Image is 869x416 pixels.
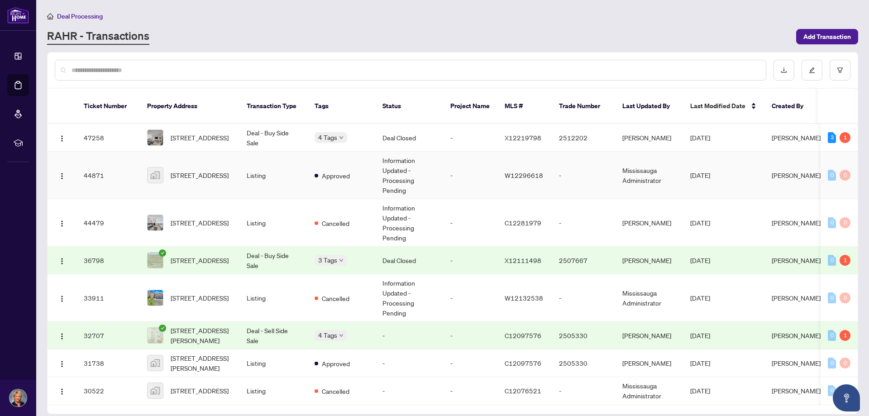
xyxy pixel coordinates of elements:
[552,247,615,274] td: 2507667
[615,199,683,247] td: [PERSON_NAME]
[840,217,850,228] div: 0
[690,101,745,111] span: Last Modified Date
[443,199,497,247] td: -
[148,383,163,398] img: thumbnail-img
[76,377,140,405] td: 30522
[443,322,497,349] td: -
[683,89,764,124] th: Last Modified Date
[239,124,307,152] td: Deal - Buy Side Sale
[375,322,443,349] td: -
[171,293,229,303] span: [STREET_ADDRESS]
[840,170,850,181] div: 0
[58,172,66,180] img: Logo
[690,256,710,264] span: [DATE]
[615,89,683,124] th: Last Updated By
[318,255,337,265] span: 3 Tags
[505,256,541,264] span: X12111498
[443,247,497,274] td: -
[774,60,794,81] button: download
[55,168,69,182] button: Logo
[55,253,69,268] button: Logo
[58,333,66,340] img: Logo
[772,171,821,179] span: [PERSON_NAME]
[58,360,66,368] img: Logo
[148,215,163,230] img: thumbnail-img
[828,292,836,303] div: 0
[772,331,821,339] span: [PERSON_NAME]
[833,384,860,411] button: Open asap
[148,130,163,145] img: thumbnail-img
[443,89,497,124] th: Project Name
[690,359,710,367] span: [DATE]
[764,89,819,124] th: Created By
[772,256,821,264] span: [PERSON_NAME]
[171,133,229,143] span: [STREET_ADDRESS]
[159,325,166,332] span: check-circle
[802,60,822,81] button: edit
[615,152,683,199] td: Mississauga Administrator
[690,134,710,142] span: [DATE]
[840,330,850,341] div: 1
[58,258,66,265] img: Logo
[615,377,683,405] td: Mississauga Administrator
[828,358,836,368] div: 0
[239,349,307,377] td: Listing
[505,359,541,367] span: C12097576
[552,89,615,124] th: Trade Number
[552,274,615,322] td: -
[148,355,163,371] img: thumbnail-img
[239,322,307,349] td: Deal - Sell Side Sale
[505,387,541,395] span: C12076521
[840,292,850,303] div: 0
[239,199,307,247] td: Listing
[322,218,349,228] span: Cancelled
[772,219,821,227] span: [PERSON_NAME]
[57,12,103,20] span: Deal Processing
[76,152,140,199] td: 44871
[239,274,307,322] td: Listing
[497,89,552,124] th: MLS #
[76,124,140,152] td: 47258
[239,247,307,274] td: Deal - Buy Side Sale
[171,218,229,228] span: [STREET_ADDRESS]
[55,130,69,145] button: Logo
[552,349,615,377] td: 2505330
[690,387,710,395] span: [DATE]
[443,377,497,405] td: -
[239,152,307,199] td: Listing
[552,124,615,152] td: 2512202
[322,359,350,368] span: Approved
[318,132,337,143] span: 4 Tags
[339,135,344,140] span: down
[505,171,543,179] span: W12296618
[47,13,53,19] span: home
[505,294,543,302] span: W12132538
[615,124,683,152] td: [PERSON_NAME]
[322,386,349,396] span: Cancelled
[58,135,66,142] img: Logo
[828,217,836,228] div: 0
[58,388,66,395] img: Logo
[615,349,683,377] td: [PERSON_NAME]
[375,152,443,199] td: Information Updated - Processing Pending
[796,29,858,44] button: Add Transaction
[803,29,851,44] span: Add Transaction
[322,293,349,303] span: Cancelled
[772,134,821,142] span: [PERSON_NAME]
[58,295,66,302] img: Logo
[552,377,615,405] td: -
[375,199,443,247] td: Information Updated - Processing Pending
[615,274,683,322] td: Mississauga Administrator
[318,330,337,340] span: 4 Tags
[375,274,443,322] td: Information Updated - Processing Pending
[339,258,344,263] span: down
[171,386,229,396] span: [STREET_ADDRESS]
[76,199,140,247] td: 44479
[830,60,850,81] button: filter
[443,349,497,377] td: -
[148,167,163,183] img: thumbnail-img
[828,170,836,181] div: 0
[552,322,615,349] td: 2505330
[828,385,836,396] div: 0
[375,89,443,124] th: Status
